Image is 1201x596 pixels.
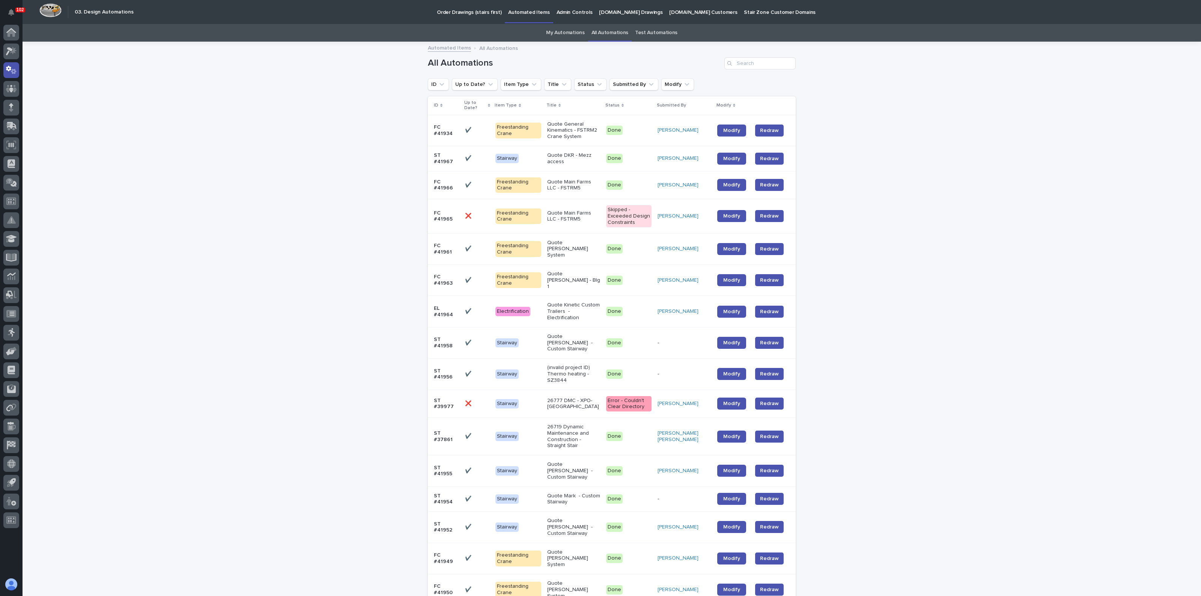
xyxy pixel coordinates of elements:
[717,243,746,255] a: Modify
[606,276,623,285] div: Done
[465,307,473,315] p: ✔️
[635,24,677,42] a: Test Automations
[760,212,779,220] span: Redraw
[760,127,779,134] span: Redraw
[428,115,796,146] tr: FC #41934✔️✔️ Freestanding CraneQuote General Kinematics - FSTRM2 Crane SystemDone[PERSON_NAME] M...
[723,524,740,530] span: Modify
[723,278,740,283] span: Modify
[717,306,746,318] a: Modify
[75,9,134,15] h2: 03. Design Automations
[658,182,698,188] a: [PERSON_NAME]
[755,584,784,596] button: Redraw
[547,518,600,536] p: Quote [PERSON_NAME] - Custom Stairway
[760,339,779,347] span: Redraw
[495,399,519,408] div: Stairway
[434,336,459,349] p: ST #41958
[606,244,623,254] div: Done
[606,466,623,476] div: Done
[495,209,541,224] div: Freestanding Crane
[547,179,600,192] p: Quote Main Farms LLC - FSTRM5
[547,398,600,410] p: 26777 DMC - XPO- [GEOGRAPHIC_DATA]
[723,309,740,314] span: Modify
[428,78,449,90] button: ID
[717,153,746,165] a: Modify
[717,274,746,286] a: Modify
[717,210,746,222] a: Modify
[3,5,19,20] button: Notifications
[658,430,711,443] a: [PERSON_NAME] [PERSON_NAME]
[495,466,519,476] div: Stairway
[428,233,796,264] tr: FC #41961✔️✔️ Freestanding CraneQuote [PERSON_NAME] SystemDone[PERSON_NAME] ModifyRedraw
[479,44,518,52] p: All Automations
[657,101,686,110] p: Submitted By
[547,121,600,140] p: Quote General Kinematics - FSTRM2 Crane System
[434,152,459,165] p: ST #41967
[495,177,541,193] div: Freestanding Crane
[9,9,19,21] div: Notifications102
[755,368,784,380] button: Redraw
[3,576,19,592] button: users-avatar
[428,296,796,327] tr: EL #41964✔️✔️ ElectrificationQuote Kinetic Custom Trailers - ElectrificationDone[PERSON_NAME] Mod...
[760,586,779,593] span: Redraw
[606,154,623,163] div: Done
[723,246,740,252] span: Modify
[717,521,746,533] a: Modify
[495,272,541,288] div: Freestanding Crane
[606,494,623,504] div: Done
[465,466,473,474] p: ✔️
[434,210,459,223] p: FC #41965
[501,78,541,90] button: Item Type
[434,583,459,596] p: FC #41950
[760,308,779,315] span: Redraw
[428,359,796,390] tr: ST #41956✔️✔️ Stairway(invalid project ID) Thermo heating - SZ3844Done-ModifyRedraw
[606,307,623,316] div: Done
[661,78,694,90] button: Modify
[658,127,698,134] a: [PERSON_NAME]
[606,180,623,190] div: Done
[428,455,796,486] tr: ST #41955✔️✔️ StairwayQuote [PERSON_NAME] - Custom StairwayDone[PERSON_NAME] ModifyRedraw
[760,467,779,474] span: Redraw
[723,468,740,473] span: Modify
[544,78,571,90] button: Title
[465,585,473,593] p: ✔️
[723,434,740,439] span: Modify
[658,371,711,377] p: -
[495,494,519,504] div: Stairway
[724,57,796,69] input: Search
[755,274,784,286] button: Redraw
[495,522,519,532] div: Stairway
[723,213,740,219] span: Modify
[723,340,740,345] span: Modify
[755,337,784,349] button: Redraw
[723,371,740,377] span: Modify
[547,240,600,258] p: Quote [PERSON_NAME] System
[716,101,731,110] p: Modify
[547,271,600,290] p: Quote [PERSON_NAME] - BIg 1
[465,369,473,377] p: ✔️
[452,78,498,90] button: Up to Date?
[547,549,600,568] p: Quote [PERSON_NAME] System
[717,552,746,564] a: Modify
[547,302,600,321] p: Quote Kinetic Custom Trailers - Electrification
[658,468,698,474] a: [PERSON_NAME]
[755,243,784,255] button: Redraw
[717,493,746,505] a: Modify
[723,496,740,501] span: Modify
[755,552,784,564] button: Redraw
[606,396,652,412] div: Error - Couldn't Clear Directory
[606,126,623,135] div: Done
[465,180,473,188] p: ✔️
[760,495,779,503] span: Redraw
[434,305,459,318] p: EL #41964
[547,210,600,223] p: Quote Main Farms LLC - FSTRM5
[428,199,796,233] tr: FC #41965❌❌ Freestanding CraneQuote Main Farms LLC - FSTRM5Skipped - Exceeded Design Constraints[...
[760,155,779,162] span: Redraw
[434,368,459,381] p: ST #41956
[428,58,721,69] h1: All Automations
[658,213,698,219] a: [PERSON_NAME]
[717,465,746,477] a: Modify
[658,524,698,530] a: [PERSON_NAME]
[546,24,585,42] a: My Automations
[428,264,796,296] tr: FC #41963✔️✔️ Freestanding CraneQuote [PERSON_NAME] - BIg 1Done[PERSON_NAME] ModifyRedraw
